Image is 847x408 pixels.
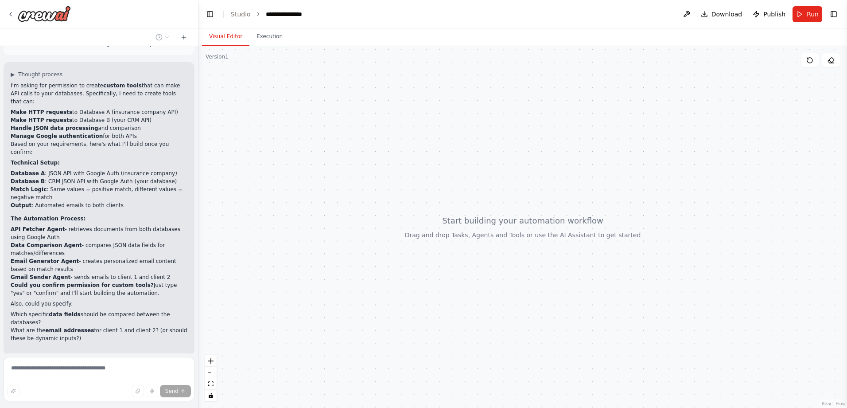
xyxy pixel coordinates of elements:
[165,388,179,395] span: Send
[11,185,187,201] li: : Same values = positive match, different values = negative match
[11,108,187,116] li: to Database A (insurance company API)
[205,390,217,401] button: toggle interactivity
[11,71,15,78] span: ▶
[11,186,47,192] strong: Match Logic
[18,6,71,22] img: Logo
[7,385,19,397] button: Improve this prompt
[11,281,187,297] p: Just type "yes" or "confirm" and I'll start building the automation.
[11,132,187,140] li: for both APIs
[763,10,785,19] span: Publish
[205,378,217,390] button: fit view
[231,10,310,19] nav: breadcrumb
[11,71,62,78] button: ▶Thought process
[11,241,187,257] li: - compares JSON data fields for matches/differences
[11,116,187,124] li: to Database B (your CRM API)
[11,300,187,308] p: Also, could you specify:
[231,11,251,18] a: Studio
[11,124,187,132] li: and comparison
[18,71,62,78] span: Thought process
[11,326,187,342] li: What are the for client 1 and client 2? (or should these be dynamic inputs?)
[202,27,249,46] button: Visual Editor
[152,32,173,43] button: Switch to previous chat
[793,6,822,22] button: Run
[11,177,187,185] li: : CRM JSON API with Google Auth (your database)
[11,273,187,281] li: - sends emails to client 1 and client 2
[697,6,746,22] button: Download
[11,178,45,184] strong: Database B
[205,367,217,378] button: zoom out
[807,10,819,19] span: Run
[11,133,103,139] strong: Manage Google authentication
[822,401,846,406] a: React Flow attribution
[11,109,72,115] strong: Make HTTP requests
[749,6,789,22] button: Publish
[11,160,60,166] strong: Technical Setup:
[11,125,98,131] strong: Handle JSON data processing
[45,327,94,333] strong: email addresses
[11,117,72,123] strong: Make HTTP requests
[132,385,144,397] button: Upload files
[11,140,187,156] p: Based on your requirements, here's what I'll build once you confirm:
[11,282,154,288] strong: Could you confirm permission for custom tools?
[11,274,70,280] strong: Gmail Sender Agent
[205,355,217,401] div: React Flow controls
[11,258,79,264] strong: Email Generator Agent
[11,225,187,241] li: - retrieves documents from both databases using Google Auth
[177,32,191,43] button: Start a new chat
[49,311,81,318] strong: data fields
[11,242,82,248] strong: Data Comparison Agent
[828,8,840,20] button: Show right sidebar
[11,226,65,232] strong: API Fetcher Agent
[205,355,217,367] button: zoom in
[11,216,86,222] strong: The Automation Process:
[146,385,158,397] button: Click to speak your automation idea
[11,201,187,209] li: : Automated emails to both clients
[11,310,187,326] li: Which specific should be compared between the databases?
[711,10,742,19] span: Download
[11,170,45,177] strong: Database A
[204,8,216,20] button: Hide left sidebar
[11,82,187,106] p: I'm asking for permission to create that can make API calls to your databases. Specifically, I ne...
[206,53,229,60] div: Version 1
[11,257,187,273] li: - creates personalized email content based on match results
[160,385,191,397] button: Send
[249,27,290,46] button: Execution
[103,82,142,89] strong: custom tools
[11,169,187,177] li: : JSON API with Google Auth (insurance company)
[11,202,31,208] strong: Output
